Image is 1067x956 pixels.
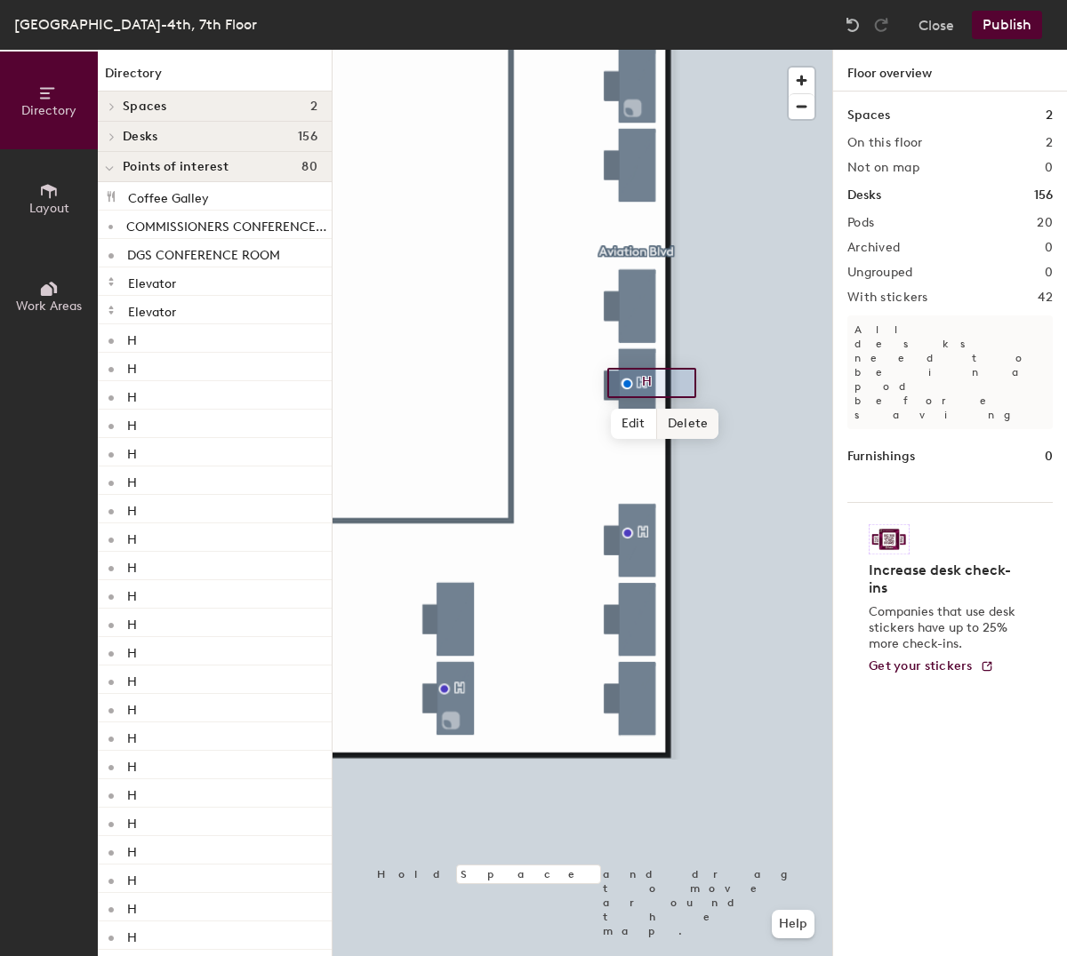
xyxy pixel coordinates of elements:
[847,106,890,125] h1: Spaces
[127,413,137,434] p: H
[919,11,954,39] button: Close
[847,216,874,230] h2: Pods
[127,555,137,576] p: H
[847,266,913,280] h2: Ungrouped
[128,299,176,320] p: Elevator
[127,783,137,803] p: H
[611,409,657,439] span: Edit
[128,186,209,206] p: Coffee Galley
[1045,266,1053,280] h2: 0
[844,16,862,34] img: Undo
[127,442,137,462] p: H
[127,527,137,547] p: H
[98,64,332,92] h1: Directory
[301,160,317,174] span: 80
[1038,291,1053,305] h2: 42
[127,697,137,718] p: H
[127,641,137,661] p: H
[127,840,137,860] p: H
[869,658,973,673] span: Get your stickers
[127,754,137,775] p: H
[869,659,994,674] a: Get your stickers
[127,726,137,746] p: H
[21,103,76,118] span: Directory
[127,470,137,490] p: H
[127,612,137,633] p: H
[847,291,928,305] h2: With stickers
[127,498,137,519] p: H
[127,584,137,604] p: H
[1045,241,1053,255] h2: 0
[16,299,82,314] span: Work Areas
[127,868,137,888] p: H
[847,447,915,466] h1: Furnishings
[869,524,910,554] img: Sticker logo
[1045,447,1053,466] h1: 0
[126,214,328,235] p: COMMISSIONERS CONFERENCE ROOM
[833,50,1067,92] h1: Floor overview
[123,160,229,174] span: Points of interest
[1046,106,1053,125] h1: 2
[772,910,814,938] button: Help
[127,356,137,377] p: H
[847,315,1053,429] p: All desks need to be in a pod before saving
[1046,136,1053,150] h2: 2
[657,409,719,439] span: Delete
[127,669,137,689] p: H
[972,11,1042,39] button: Publish
[310,100,317,114] span: 2
[123,130,157,144] span: Desks
[869,604,1021,652] p: Companies that use desk stickers have up to 25% more check-ins.
[14,13,257,36] div: [GEOGRAPHIC_DATA]-4th, 7th Floor
[872,16,890,34] img: Redo
[29,201,69,216] span: Layout
[127,243,280,263] p: DGS CONFERENCE ROOM
[847,161,919,175] h2: Not on map
[298,130,317,144] span: 156
[128,271,176,291] p: Elevator
[123,100,167,114] span: Spaces
[847,136,923,150] h2: On this floor
[869,562,1021,597] h4: Increase desk check-ins
[1037,216,1053,230] h2: 20
[1045,161,1053,175] h2: 0
[127,328,137,348] p: H
[847,241,900,255] h2: Archived
[1034,186,1053,205] h1: 156
[127,925,137,945] p: H
[847,186,881,205] h1: Desks
[127,811,137,832] p: H
[127,896,137,917] p: H
[127,385,137,405] p: H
